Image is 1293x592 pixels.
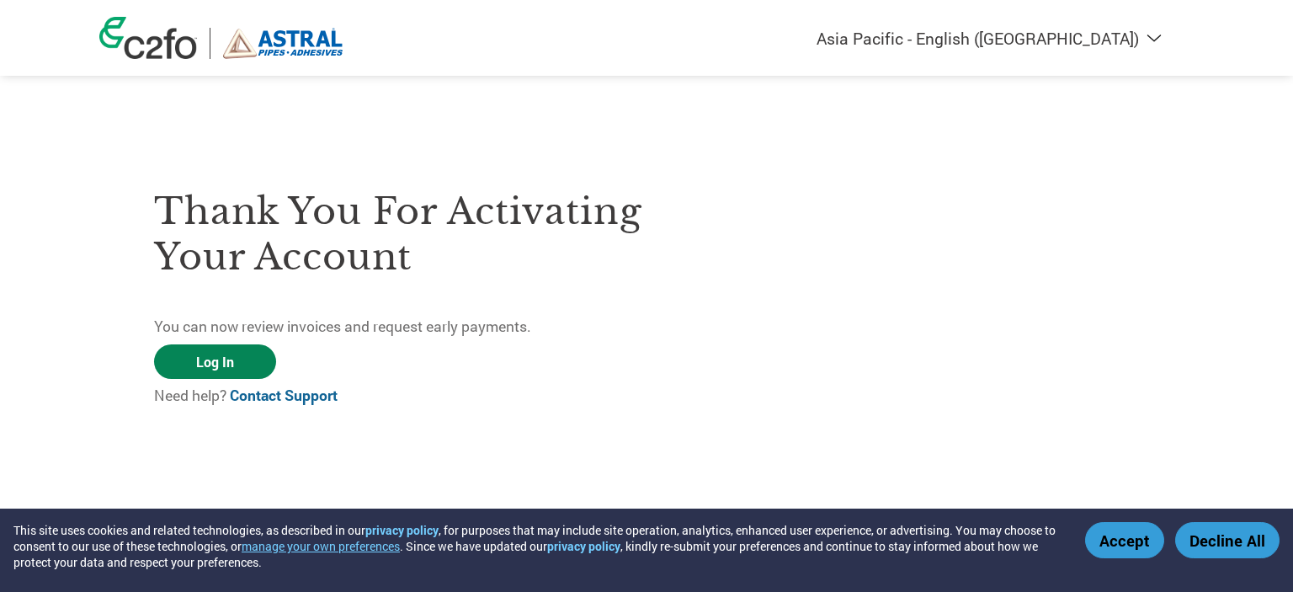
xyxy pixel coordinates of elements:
button: Accept [1085,522,1164,558]
p: Need help? [154,385,646,407]
a: privacy policy [365,522,439,538]
h3: Thank you for activating your account [154,189,646,280]
a: Contact Support [230,386,338,405]
a: privacy policy [547,538,620,554]
button: manage your own preferences [242,538,400,554]
button: Decline All [1175,522,1280,558]
a: Log In [154,344,276,379]
img: Astral [223,28,343,59]
p: You can now review invoices and request early payments. [154,316,646,338]
div: This site uses cookies and related technologies, as described in our , for purposes that may incl... [13,522,1061,570]
img: c2fo logo [99,17,197,59]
